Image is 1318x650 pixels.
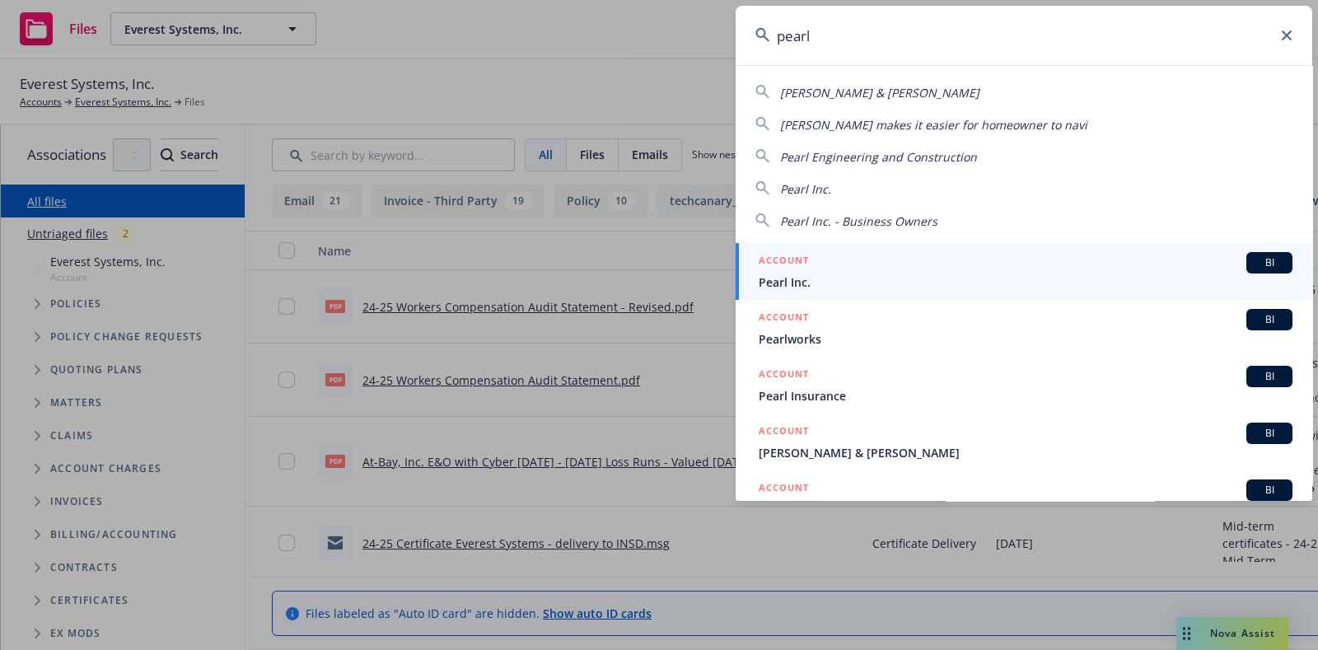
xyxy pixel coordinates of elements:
[736,300,1312,357] a: ACCOUNTBIPearlworks
[780,181,831,197] span: Pearl Inc.
[736,357,1312,414] a: ACCOUNTBIPearl Insurance
[736,243,1312,300] a: ACCOUNTBIPearl Inc.
[759,366,809,386] h5: ACCOUNT
[759,274,1292,291] span: Pearl Inc.
[759,330,1292,348] span: Pearlworks
[759,252,809,272] h5: ACCOUNT
[1253,312,1286,327] span: BI
[759,387,1292,404] span: Pearl Insurance
[759,444,1292,461] span: [PERSON_NAME] & [PERSON_NAME]
[759,309,809,329] h5: ACCOUNT
[1253,369,1286,384] span: BI
[736,6,1312,65] input: Search...
[759,479,809,499] h5: ACCOUNT
[736,470,1312,527] a: ACCOUNTBI
[780,213,937,229] span: Pearl Inc. - Business Owners
[780,117,1087,133] span: [PERSON_NAME] makes it easier for homeowner to navi
[759,423,809,442] h5: ACCOUNT
[1253,426,1286,441] span: BI
[1253,483,1286,498] span: BI
[736,414,1312,470] a: ACCOUNTBI[PERSON_NAME] & [PERSON_NAME]
[1253,255,1286,270] span: BI
[780,85,979,101] span: [PERSON_NAME] & [PERSON_NAME]
[780,149,977,165] span: Pearl Engineering and Construction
